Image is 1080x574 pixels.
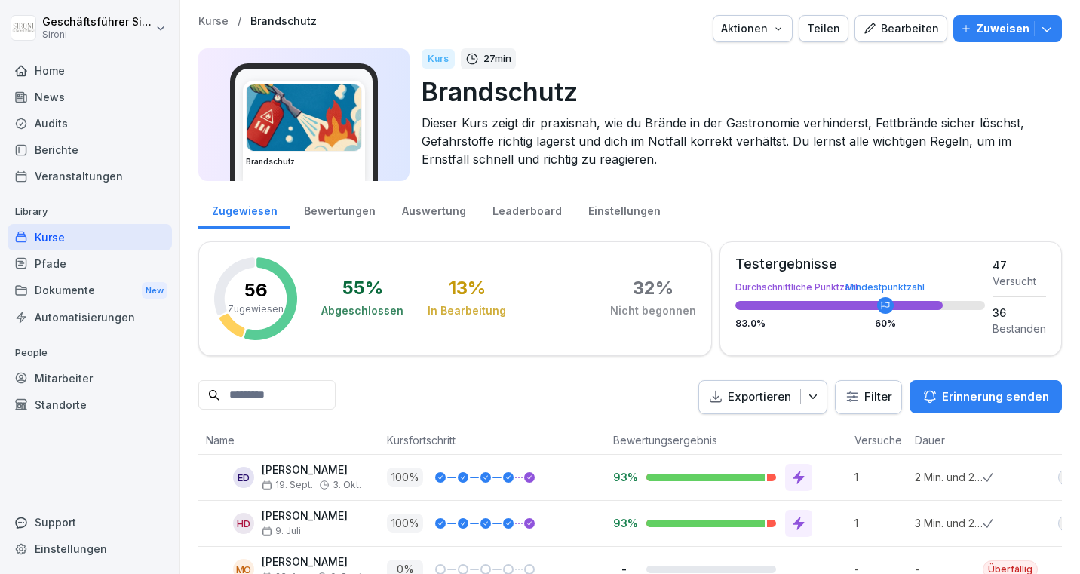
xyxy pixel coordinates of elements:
[244,281,268,299] p: 56
[8,84,172,110] a: News
[799,15,848,42] button: Teilen
[422,49,455,69] div: Kurs
[915,432,975,448] p: Dauer
[233,513,254,534] div: HD
[8,341,172,365] p: People
[910,380,1062,413] button: Erinnerung senden
[735,257,985,271] div: Testergebnisse
[228,302,284,316] p: Zugewiesen
[8,391,172,418] a: Standorte
[247,84,361,151] img: b0iy7e1gfawqjs4nezxuanzk.png
[8,224,172,250] a: Kurse
[321,303,403,318] div: Abgeschlossen
[483,51,511,66] p: 27 min
[8,536,172,562] a: Einstellungen
[915,515,983,531] p: 3 Min. und 29 Sek.
[8,277,172,305] a: DokumenteNew
[875,319,896,328] div: 60 %
[262,480,313,490] span: 19. Sept.
[633,279,673,297] div: 32 %
[8,509,172,536] div: Support
[854,469,907,485] p: 1
[735,283,985,292] div: Durchschnittliche Punktzahl
[8,365,172,391] a: Mitarbeiter
[250,15,317,28] a: Brandschutz
[915,469,983,485] p: 2 Min. und 26 Sek.
[8,110,172,137] a: Audits
[333,480,361,490] span: 3. Okt.
[735,319,985,328] div: 83.0 %
[854,15,947,42] button: Bearbeiten
[993,305,1046,321] div: 36
[422,72,1050,111] p: Brandschutz
[845,283,925,292] div: Mindestpunktzahl
[942,388,1049,405] p: Erinnerung senden
[8,137,172,163] a: Berichte
[993,321,1046,336] div: Bestanden
[387,432,598,448] p: Kursfortschritt
[993,257,1046,273] div: 47
[262,556,364,569] p: [PERSON_NAME]
[836,381,901,413] button: Filter
[610,303,696,318] div: Nicht begonnen
[993,273,1046,289] div: Versucht
[387,468,423,487] p: 100 %
[721,20,784,37] div: Aktionen
[698,380,827,414] button: Exportieren
[233,467,254,488] div: ED
[807,20,840,37] div: Teilen
[575,190,673,229] a: Einstellungen
[142,282,167,299] div: New
[387,514,423,533] p: 100 %
[198,190,290,229] a: Zugewiesen
[262,464,361,477] p: [PERSON_NAME]
[342,279,383,297] div: 55 %
[238,15,241,28] p: /
[428,303,506,318] div: In Bearbeitung
[613,470,634,484] p: 93%
[713,15,793,42] button: Aktionen
[976,20,1029,37] p: Zuweisen
[206,432,371,448] p: Name
[262,526,301,536] span: 9. Juli
[8,277,172,305] div: Dokumente
[8,57,172,84] a: Home
[388,190,479,229] a: Auswertung
[479,190,575,229] a: Leaderboard
[8,304,172,330] a: Automatisierungen
[449,279,486,297] div: 13 %
[198,15,229,28] a: Kurse
[854,515,907,531] p: 1
[8,163,172,189] a: Veranstaltungen
[8,250,172,277] a: Pfade
[42,16,152,29] p: Geschäftsführer Sironi
[246,156,362,167] h3: Brandschutz
[613,516,634,530] p: 93%
[42,29,152,40] p: Sironi
[854,432,900,448] p: Versuche
[845,389,892,404] div: Filter
[290,190,388,229] a: Bewertungen
[8,200,172,224] p: Library
[422,114,1050,168] p: Dieser Kurs zeigt dir praxisnah, wie du Brände in der Gastronomie verhinderst, Fettbrände sicher ...
[262,510,348,523] p: [PERSON_NAME]
[863,20,939,37] div: Bearbeiten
